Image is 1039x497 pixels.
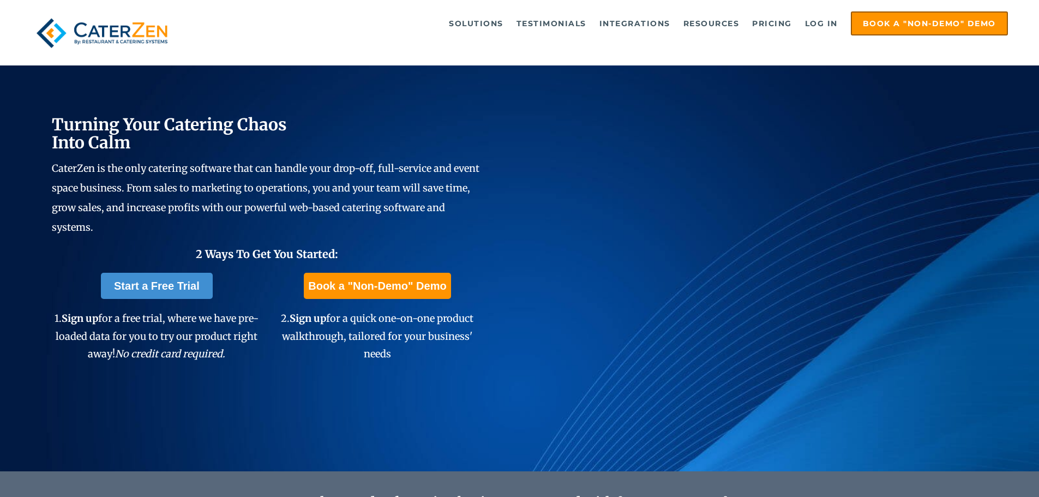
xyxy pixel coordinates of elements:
span: 2. for a quick one-on-one product walkthrough, tailored for your business' needs [281,312,473,360]
iframe: Help widget launcher [942,454,1027,485]
span: CaterZen is the only catering software that can handle your drop-off, full-service and event spac... [52,162,479,233]
span: 2 Ways To Get You Started: [196,247,338,261]
a: Pricing [747,13,797,34]
a: Testimonials [511,13,592,34]
a: Integrations [594,13,676,34]
a: Solutions [443,13,509,34]
a: Book a "Non-Demo" Demo [851,11,1008,35]
span: Sign up [290,312,326,325]
span: Sign up [62,312,98,325]
img: caterzen [31,11,173,55]
a: Start a Free Trial [101,273,213,299]
span: Turning Your Catering Chaos Into Calm [52,114,287,153]
div: Navigation Menu [198,11,1008,35]
span: 1. for a free trial, where we have pre-loaded data for you to try our product right away! [55,312,259,360]
a: Resources [678,13,745,34]
em: No credit card required. [115,348,225,360]
a: Log in [800,13,843,34]
a: Book a "Non-Demo" Demo [304,273,451,299]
